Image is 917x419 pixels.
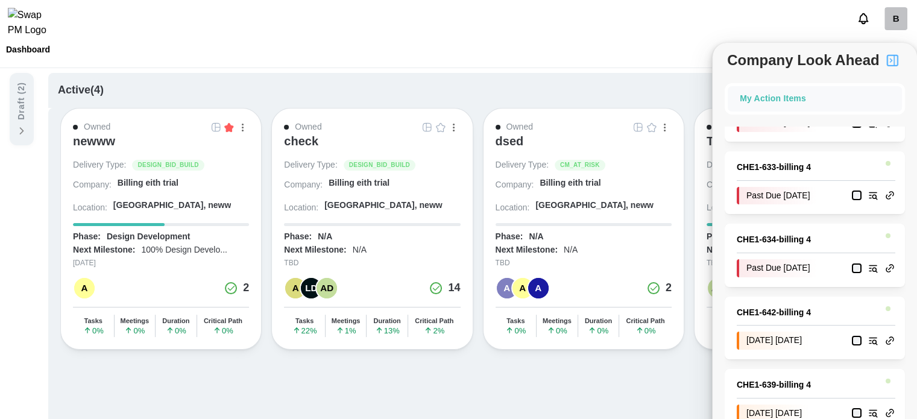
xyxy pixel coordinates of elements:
div: Company: [73,179,112,191]
div: [GEOGRAPHIC_DATA], neww [113,200,232,212]
button: Filled Star [222,121,236,134]
img: Swap PM Logo [8,8,57,38]
button: Empty Star [645,121,658,134]
span: 22 % [292,326,317,335]
div: Next Milestone: [707,244,769,256]
div: [DATE] [DATE] [737,332,809,350]
img: Grid Icon [634,122,643,132]
img: Empty Star [436,122,446,132]
button: Grid Icon [421,121,434,134]
div: Delivery Type: [284,159,337,171]
div: Tasks [506,317,525,325]
button: Project Look Ahead Button [882,50,903,71]
div: Company: [707,179,745,191]
span: 0 % [635,326,656,335]
div: Location: [284,202,318,214]
img: Empty Star [647,122,657,132]
div: Past Due [DATE] [737,259,818,277]
div: [DATE] [73,257,249,269]
div: B [884,7,907,30]
a: billingcheck4 [884,7,907,30]
div: Draft ( 2 ) [15,82,28,120]
div: Phase: [284,231,312,243]
a: CHE1-633-billing 4 [737,161,876,174]
span: 0 % [83,326,104,335]
div: dsed [496,134,524,148]
div: A [285,278,306,298]
a: check [284,134,460,159]
img: Filled Star [224,122,234,132]
div: Next Milestone: [496,244,558,256]
span: 2 % [424,326,444,335]
div: Phase: [73,231,101,243]
span: 13 % [375,326,400,335]
div: Billing eith trial [118,177,178,189]
div: Company Look Ahead [727,49,879,71]
div: 2 [243,280,249,297]
div: N/A [564,244,578,256]
span: DESIGN_BID_BUILD [349,160,410,170]
a: CHE1-634-billing 4 [737,233,876,247]
span: 0 % [166,326,186,335]
div: A [528,278,549,298]
div: AD [708,278,728,298]
div: My Action Items [740,92,806,106]
div: Phase: [496,231,523,243]
a: Billing eith trial [540,177,671,194]
div: Meetings [543,317,572,325]
span: 1 % [336,326,356,335]
a: Testing draft [707,134,883,159]
img: Grid Icon [211,122,221,132]
span: 0 % [213,326,233,335]
div: TBD [496,257,672,269]
div: Delivery Type: [707,159,760,171]
div: Critical Path [415,317,453,325]
span: 0 % [547,326,567,335]
div: Duration [585,317,612,325]
a: Grid Icon [632,121,645,134]
div: A [512,278,533,298]
div: Company: [496,179,534,191]
div: Owned [506,121,533,134]
div: Duration [374,317,401,325]
img: Grid Icon [423,122,432,132]
div: Meetings [120,317,149,325]
div: Tasks [295,317,314,325]
div: Location: [496,202,530,214]
div: TBD [284,257,460,269]
button: Empty Star [434,121,447,134]
div: A [497,278,517,298]
a: Billing eith trial [329,177,460,194]
a: CHE1-639-billing 4 [737,379,876,392]
div: Next Milestone: [284,244,346,256]
div: Billing eith trial [540,177,600,189]
div: Phase: [707,231,734,243]
div: 14 [448,280,460,297]
div: Dashboard [6,45,50,54]
div: Location: [707,202,741,214]
div: Duration [162,317,189,325]
div: Critical Path [626,317,664,325]
div: A [74,278,95,298]
button: Notifications [853,8,874,29]
div: AD [317,278,337,298]
div: 2 [666,280,672,297]
div: N/A [529,231,543,243]
div: LD [301,278,321,298]
div: Testing draft [707,134,779,148]
div: Tasks [84,317,102,325]
div: [GEOGRAPHIC_DATA], neww [324,200,443,212]
span: 0 % [124,326,145,335]
button: Grid Icon [209,121,222,134]
img: Project Look Ahead Button [885,53,900,68]
span: CM_AT_RISK [560,160,600,170]
div: Meetings [332,317,361,325]
div: Company: [284,179,323,191]
div: Active ( 4 ) [58,82,104,99]
span: DESIGN_BID_BUILD [137,160,198,170]
div: newww [73,134,115,148]
div: Owned [295,121,321,134]
span: 0 % [505,326,526,335]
